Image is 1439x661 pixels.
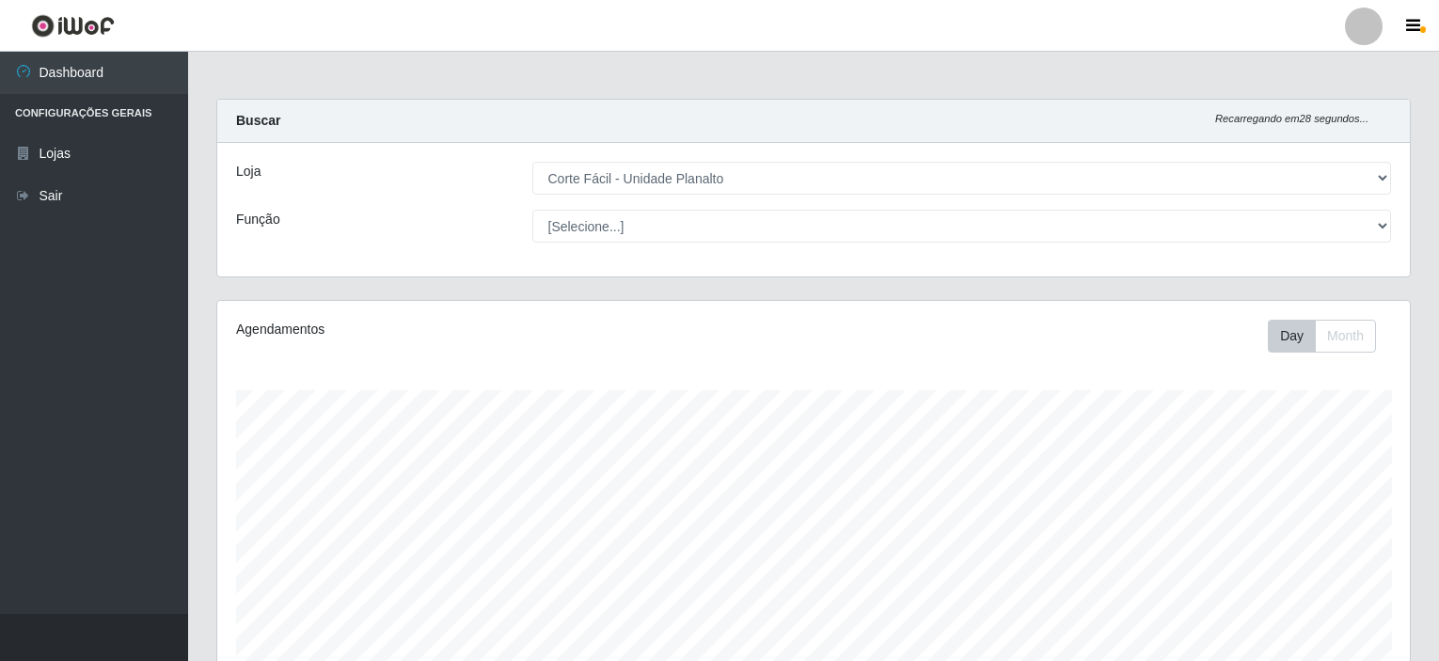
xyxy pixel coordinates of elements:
label: Função [236,210,280,229]
button: Month [1315,320,1376,353]
div: First group [1268,320,1376,353]
label: Loja [236,162,261,181]
i: Recarregando em 28 segundos... [1215,113,1368,124]
strong: Buscar [236,113,280,128]
div: Toolbar with button groups [1268,320,1391,353]
div: Agendamentos [236,320,701,339]
button: Day [1268,320,1316,353]
img: CoreUI Logo [31,14,115,38]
